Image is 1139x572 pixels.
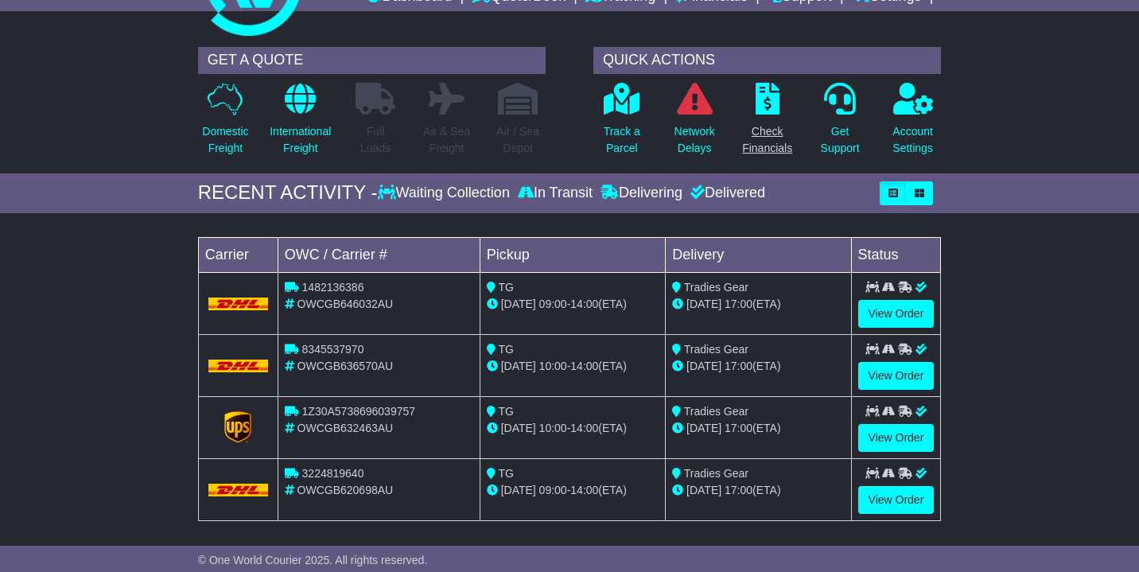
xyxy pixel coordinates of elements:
[501,484,536,496] span: [DATE]
[224,411,251,443] img: GetCarrierServiceLogo
[672,482,844,499] div: (ETA)
[821,123,860,157] p: Get Support
[297,298,394,310] span: OWCGB646032AU
[725,484,752,496] span: 17:00
[269,82,332,165] a: InternationalFreight
[198,237,278,272] td: Carrier
[851,237,941,272] td: Status
[297,484,394,496] span: OWCGB620698AU
[603,82,641,165] a: Track aParcel
[684,405,748,418] span: Tradies Gear
[208,360,268,372] img: DHL.png
[820,82,861,165] a: GetSupport
[378,185,514,202] div: Waiting Collection
[297,360,394,372] span: OWCGB636570AU
[498,467,513,480] span: TG
[297,422,394,434] span: OWCGB632463AU
[487,358,659,375] div: - (ETA)
[741,82,793,165] a: CheckFinancials
[570,298,598,310] span: 14:00
[674,123,715,157] p: Network Delays
[278,237,480,272] td: OWC / Carrier #
[593,47,941,74] div: QUICK ACTIONS
[208,298,268,310] img: DHL.png
[570,360,598,372] span: 14:00
[487,420,659,437] div: - (ETA)
[501,422,536,434] span: [DATE]
[501,360,536,372] span: [DATE]
[208,484,268,496] img: DHL.png
[498,343,513,356] span: TG
[858,300,935,328] a: View Order
[672,296,844,313] div: (ETA)
[356,123,395,157] p: Full Loads
[302,467,364,480] span: 3224819640
[539,360,567,372] span: 10:00
[539,484,567,496] span: 09:00
[725,360,752,372] span: 17:00
[604,123,640,157] p: Track a Parcel
[498,405,513,418] span: TG
[539,298,567,310] span: 09:00
[686,422,721,434] span: [DATE]
[892,82,934,165] a: AccountSettings
[686,298,721,310] span: [DATE]
[198,554,428,566] span: © One World Courier 2025. All rights reserved.
[496,123,539,157] p: Air / Sea Depot
[686,360,721,372] span: [DATE]
[270,123,331,157] p: International Freight
[684,343,748,356] span: Tradies Gear
[686,484,721,496] span: [DATE]
[570,484,598,496] span: 14:00
[725,298,752,310] span: 17:00
[539,422,567,434] span: 10:00
[686,185,765,202] div: Delivered
[487,296,659,313] div: - (ETA)
[672,358,844,375] div: (ETA)
[480,237,665,272] td: Pickup
[684,281,748,294] span: Tradies Gear
[302,405,415,418] span: 1Z30A5738696039757
[201,82,249,165] a: DomesticFreight
[487,482,659,499] div: - (ETA)
[198,47,546,74] div: GET A QUOTE
[570,422,598,434] span: 14:00
[202,123,248,157] p: Domestic Freight
[672,420,844,437] div: (ETA)
[302,343,364,356] span: 8345537970
[514,185,597,202] div: In Transit
[742,123,792,157] p: Check Financials
[423,123,470,157] p: Air & Sea Freight
[302,281,364,294] span: 1482136386
[725,422,752,434] span: 17:00
[858,424,935,452] a: View Order
[597,185,686,202] div: Delivering
[674,82,716,165] a: NetworkDelays
[666,237,851,272] td: Delivery
[198,181,378,204] div: RECENT ACTIVITY -
[858,486,935,514] a: View Order
[892,123,933,157] p: Account Settings
[858,362,935,390] a: View Order
[498,281,513,294] span: TG
[684,467,748,480] span: Tradies Gear
[501,298,536,310] span: [DATE]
